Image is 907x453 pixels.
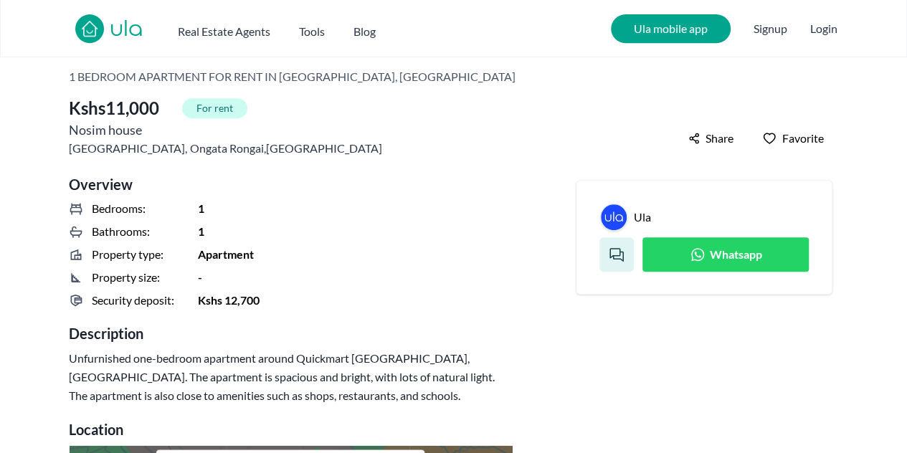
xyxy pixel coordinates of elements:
[69,419,513,439] h2: Location
[69,120,382,140] h2: Nosim house
[69,174,513,194] h2: Overview
[299,23,325,40] h2: Tools
[754,14,787,43] span: Signup
[69,140,382,157] span: [GEOGRAPHIC_DATA] , , [GEOGRAPHIC_DATA]
[601,204,627,230] img: Ula
[110,17,143,43] a: ula
[782,130,824,147] span: Favorite
[709,246,761,263] span: Whatsapp
[810,20,837,37] button: Login
[178,23,270,40] h2: Real Estate Agents
[642,237,809,272] a: Whatsapp
[69,349,495,405] h3: Unfurnished one-bedroom apartment around Quickmart [GEOGRAPHIC_DATA], [GEOGRAPHIC_DATA]. The apar...
[69,97,159,120] span: Kshs 11,000
[600,204,627,231] a: Ula
[69,68,516,85] h2: 1 bedroom Apartment for rent in [GEOGRAPHIC_DATA], [GEOGRAPHIC_DATA]
[611,14,731,43] a: Ula mobile app
[190,140,264,157] a: Ongata Rongai
[92,246,163,263] span: Property type:
[92,223,150,240] span: Bathrooms:
[198,200,204,217] span: 1
[198,269,202,286] span: -
[92,292,174,309] span: Security deposit:
[178,17,404,40] nav: Main
[299,17,325,40] button: Tools
[92,269,160,286] span: Property size:
[198,292,260,309] span: Kshs 12,700
[182,98,247,118] span: For rent
[69,323,513,343] h2: Description
[706,130,733,147] span: Share
[198,223,204,240] span: 1
[92,200,146,217] span: Bedrooms:
[198,246,254,263] span: Apartment
[353,17,376,40] a: Blog
[353,23,376,40] h2: Blog
[178,17,270,40] button: Real Estate Agents
[634,209,651,226] a: Ula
